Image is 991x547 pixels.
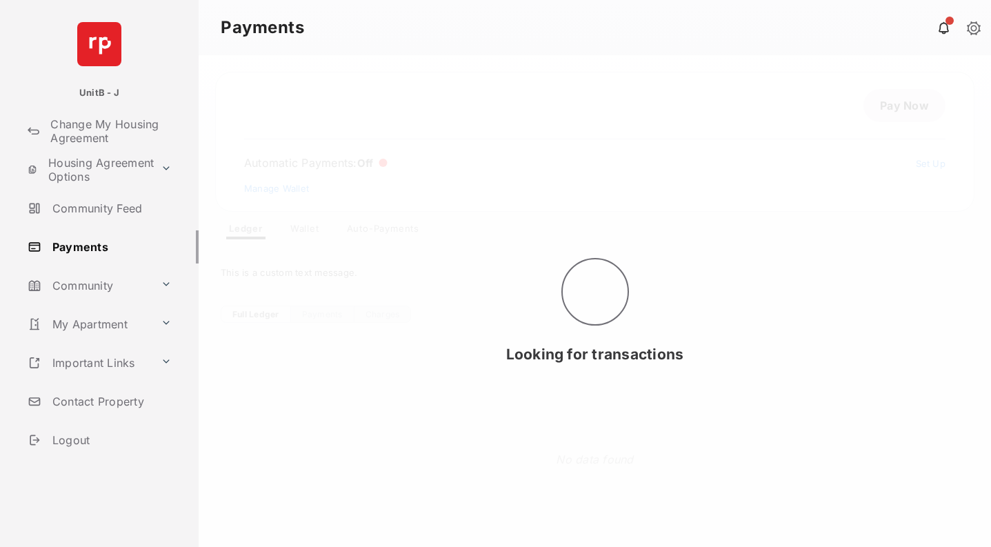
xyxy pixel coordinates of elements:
a: Community Feed [22,192,199,225]
a: My Apartment [22,308,155,341]
a: Housing Agreement Options [22,153,155,186]
a: Logout [22,424,199,457]
a: Community [22,269,155,302]
img: svg+xml;base64,PHN2ZyB4bWxucz0iaHR0cDovL3d3dy53My5vcmcvMjAwMC9zdmciIHdpZHRoPSI2NCIgaGVpZ2h0PSI2NC... [77,22,121,66]
span: Looking for transactions [506,346,684,363]
a: Change My Housing Agreement [22,115,199,148]
a: Important Links [22,346,155,379]
strong: Payments [221,19,304,36]
a: Contact Property [22,385,199,418]
a: Payments [22,230,199,263]
p: UnitB - J [79,86,119,100]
